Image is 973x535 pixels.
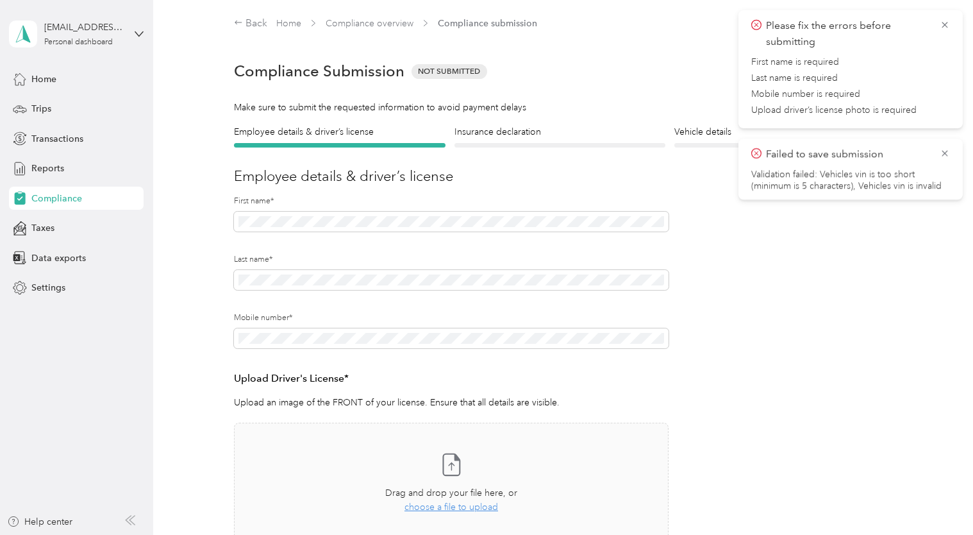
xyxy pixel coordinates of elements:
span: Transactions [31,132,83,146]
p: Failed to save submission [766,146,930,162]
span: Settings [31,281,65,294]
button: Help center [7,515,72,529]
iframe: Everlance-gr Chat Button Frame [901,463,973,535]
span: Not Submitted [412,64,487,79]
span: Trips [31,102,51,115]
h3: Upload Driver's License* [234,371,669,387]
p: Please fix the errors before submitting [766,18,930,49]
span: Upload driver’s license photo is required [751,105,950,116]
div: Personal dashboard [44,38,113,46]
span: Home [31,72,56,86]
label: First name* [234,196,669,207]
p: Upload an image of the FRONT of your license. Ensure that all details are visible. [234,396,669,409]
li: Validation failed: Vehicles vin is too short (minimum is 5 characters), Vehicles vin is invalid [751,169,950,192]
a: Home [276,18,301,29]
span: Compliance [31,192,82,205]
div: Back [234,16,267,31]
h4: Employee details & driver’s license [234,125,445,139]
a: Compliance overview [326,18,413,29]
label: Mobile number* [234,312,669,324]
h1: Compliance Submission [234,62,404,80]
span: Drag and drop your file here, or [385,488,517,498]
div: Make sure to submit the requested information to avoid payment delays [234,101,886,114]
span: Mobile number is required [751,89,950,100]
h4: Vehicle details [674,125,886,139]
span: First name is required [751,56,950,68]
h3: Employee details & driver’s license [234,166,886,187]
h4: Insurance declaration [454,125,666,139]
span: Reports [31,162,64,175]
span: Last name is required [751,72,950,84]
span: Data exports [31,251,86,265]
span: Taxes [31,221,54,235]
span: Compliance submission [438,17,537,30]
div: [EMAIL_ADDRESS][DOMAIN_NAME] [44,21,124,34]
span: choose a file to upload [404,502,498,513]
label: Last name* [234,254,669,266]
